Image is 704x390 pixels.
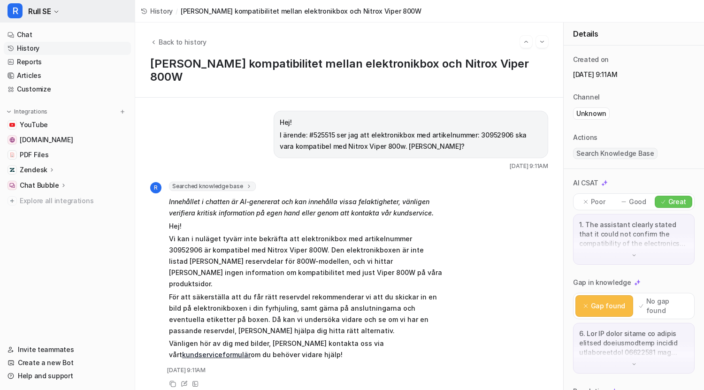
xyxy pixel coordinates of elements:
p: Integrations [14,108,47,115]
img: YouTube [9,122,15,128]
img: menu_add.svg [119,108,126,115]
span: Search Knowledge Base [573,148,658,159]
p: För att säkerställa att du får rätt reservdel rekommenderar vi att du skickar in en bild på elekt... [169,291,444,336]
span: [DOMAIN_NAME] [20,135,73,145]
img: Chat Bubble [9,183,15,188]
p: I ärende: #525515 ser jag att elektronikbox med artikelnummer: 30952906 ska vara kompatibel med N... [280,130,542,152]
span: Explore all integrations [20,193,127,208]
p: 1. The assistant clearly stated that it could not confirm the compatibility of the electronics bo... [579,220,689,248]
span: [DATE] 9:11AM [510,162,548,170]
span: R [8,3,23,18]
a: Explore all integrations [4,194,131,207]
a: Chat [4,28,131,41]
p: Hej! [169,221,444,232]
img: Zendesk [9,167,15,173]
h1: [PERSON_NAME] kompatibilitet mellan elektronikbox och Nitrox Viper 800W [150,57,548,84]
span: R [150,182,161,193]
p: Actions [573,133,597,142]
p: Poor [591,197,605,206]
img: www.rull.se [9,137,15,143]
a: Create a new Bot [4,356,131,369]
p: Hej! [280,117,542,128]
span: PDF Files [20,150,48,160]
a: Customize [4,83,131,96]
p: Gap in knowledge [573,278,631,287]
img: explore all integrations [8,196,17,206]
img: down-arrow [631,361,637,367]
a: History [4,42,131,55]
p: Created on [573,55,609,64]
button: Go to next session [536,36,548,48]
span: / [176,6,178,16]
span: Searched knowledge base [169,182,256,191]
a: PDF FilesPDF Files [4,148,131,161]
span: Back to history [159,37,207,47]
p: Vi kan i nuläget tyvärr inte bekräfta att elektronikbox med artikelnummer 30952906 är kompatibel ... [169,233,444,290]
p: Good [629,197,646,206]
a: Reports [4,55,131,69]
span: [PERSON_NAME] kompatibilitet mellan elektronikbox och Nitrox Viper 800W [181,6,421,16]
p: 6. Lor IP dolor sitame co adipis elitsed doeiusmodtemp incidid utlaboreetdol 06622581 mag Aliqua ... [579,329,689,357]
em: Innehållet i chatten är AI-genererat och kan innehålla vissa felaktigheter, vänligen verifiera kr... [169,198,434,217]
p: [DATE] 9:11AM [573,70,695,79]
p: No gap found [646,297,688,315]
div: Details [564,23,704,46]
a: History [141,6,173,16]
span: History [150,6,173,16]
img: expand menu [6,108,12,115]
p: Chat Bubble [20,181,59,190]
a: Invite teammates [4,343,131,356]
p: Great [668,197,687,206]
p: Unknown [576,109,606,118]
img: Previous session [523,38,529,46]
p: Channel [573,92,600,102]
span: YouTube [20,120,48,130]
a: kundserviceformulär [182,351,251,359]
span: Rull SE [28,5,51,18]
img: PDF Files [9,152,15,158]
a: www.rull.se[DOMAIN_NAME] [4,133,131,146]
p: Vänligen hör av dig med bilder, [PERSON_NAME] kontakta oss via vårt om du behöver vidare hjälp! [169,338,444,360]
p: AI CSAT [573,178,598,188]
span: [DATE] 9:11AM [167,366,206,375]
p: Gap found [591,301,625,311]
button: Go to previous session [520,36,532,48]
img: Next session [539,38,545,46]
img: down-arrow [631,252,637,259]
a: Articles [4,69,131,82]
button: Integrations [4,107,50,116]
p: Zendesk [20,165,47,175]
a: YouTubeYouTube [4,118,131,131]
a: Help and support [4,369,131,382]
button: Back to history [150,37,207,47]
